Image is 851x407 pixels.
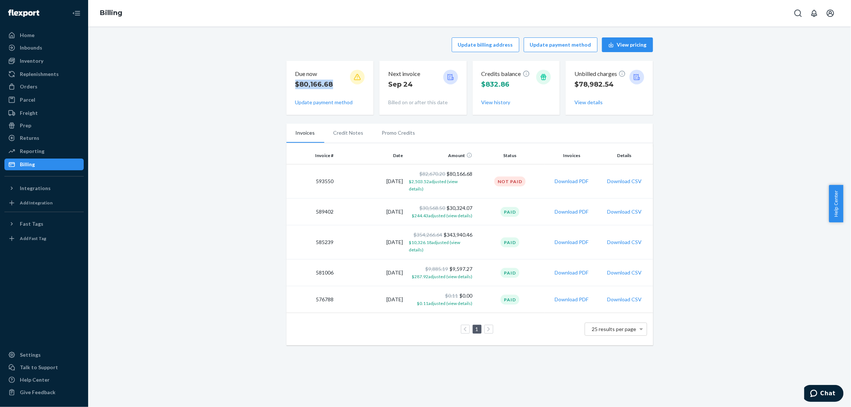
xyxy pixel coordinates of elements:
[406,147,475,164] th: Amount
[4,374,84,386] a: Help Center
[555,269,589,276] button: Download PDF
[409,240,460,252] span: $10,326.18 adjusted (view details)
[412,274,472,279] span: $287.92 adjusted (view details)
[286,286,337,313] td: 576788
[607,178,642,185] button: Download CSV
[286,225,337,259] td: 585239
[425,266,448,272] span: $9,885.19
[4,68,84,80] a: Replenishments
[4,145,84,157] a: Reporting
[4,182,84,194] button: Integrations
[4,120,84,131] a: Prep
[406,259,475,286] td: $9,597.27
[406,286,475,313] td: $0.00
[20,57,43,65] div: Inventory
[412,213,472,218] span: $244.43 adjusted (view details)
[336,286,406,313] td: [DATE]
[823,6,838,21] button: Open account menu
[286,124,324,143] li: Invoices
[482,70,530,78] p: Credits balance
[4,29,84,41] a: Home
[20,351,41,359] div: Settings
[501,268,519,278] div: Paid
[373,124,425,142] li: Promo Credits
[409,239,472,253] button: $10,326.18adjusted (view details)
[20,185,51,192] div: Integrations
[4,386,84,398] button: Give Feedback
[20,109,38,117] div: Freight
[20,389,55,396] div: Give Feedback
[599,147,653,164] th: Details
[20,200,53,206] div: Add Integration
[20,376,50,384] div: Help Center
[406,199,475,225] td: $30,324.07
[482,80,510,88] span: $832.86
[388,70,420,78] p: Next invoice
[20,235,46,241] div: Add Fast Tag
[607,208,642,215] button: Download CSV
[419,205,445,211] span: $30,568.50
[4,42,84,54] a: Inbounds
[4,197,84,209] a: Add Integration
[501,295,519,305] div: Paid
[574,70,626,78] p: Unbilled charges
[475,147,545,164] th: Status
[4,55,84,67] a: Inventory
[482,99,511,106] button: View history
[4,94,84,106] a: Parcel
[388,80,420,89] p: Sep 24
[4,132,84,144] a: Returns
[286,147,337,164] th: Invoice #
[20,83,37,90] div: Orders
[336,147,406,164] th: Date
[4,81,84,92] a: Orders
[501,207,519,217] div: Paid
[8,10,39,17] img: Flexport logo
[555,296,589,303] button: Download PDF
[501,237,519,247] div: Paid
[4,107,84,119] a: Freight
[100,9,122,17] a: Billing
[295,70,333,78] p: Due now
[20,70,59,78] div: Replenishments
[412,273,472,280] button: $287.92adjusted (view details)
[388,99,458,106] p: Billed on or after this date
[336,199,406,225] td: [DATE]
[804,385,844,403] iframe: Opens a widget where you can chat to one of our agents
[20,364,58,371] div: Talk to Support
[592,326,636,332] span: 25 results per page
[602,37,653,52] button: View pricing
[791,6,805,21] button: Open Search Box
[417,299,472,307] button: $0.11adjusted (view details)
[524,37,598,52] button: Update payment method
[406,225,475,259] td: $343,940.46
[69,6,84,21] button: Close Navigation
[4,349,84,361] a: Settings
[336,259,406,286] td: [DATE]
[409,178,472,192] button: $2,503.52adjusted (view details)
[414,232,442,238] span: $354,266.64
[417,301,472,306] span: $0.11 adjusted (view details)
[20,96,35,103] div: Parcel
[324,124,373,142] li: Credit Notes
[474,326,480,332] a: Page 1 is your current page
[445,292,458,299] span: $0.11
[555,208,589,215] button: Download PDF
[555,178,589,185] button: Download PDF
[4,233,84,244] a: Add Fast Tag
[409,179,458,192] span: $2,503.52 adjusted (view details)
[20,44,42,51] div: Inbounds
[406,164,475,199] td: $80,166.68
[607,269,642,276] button: Download CSV
[20,161,35,168] div: Billing
[574,99,603,106] button: View details
[555,239,589,246] button: Download PDF
[286,199,337,225] td: 589402
[20,148,44,155] div: Reporting
[452,37,519,52] button: Update billing address
[286,259,337,286] td: 581006
[829,185,843,222] button: Help Center
[545,147,599,164] th: Invoices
